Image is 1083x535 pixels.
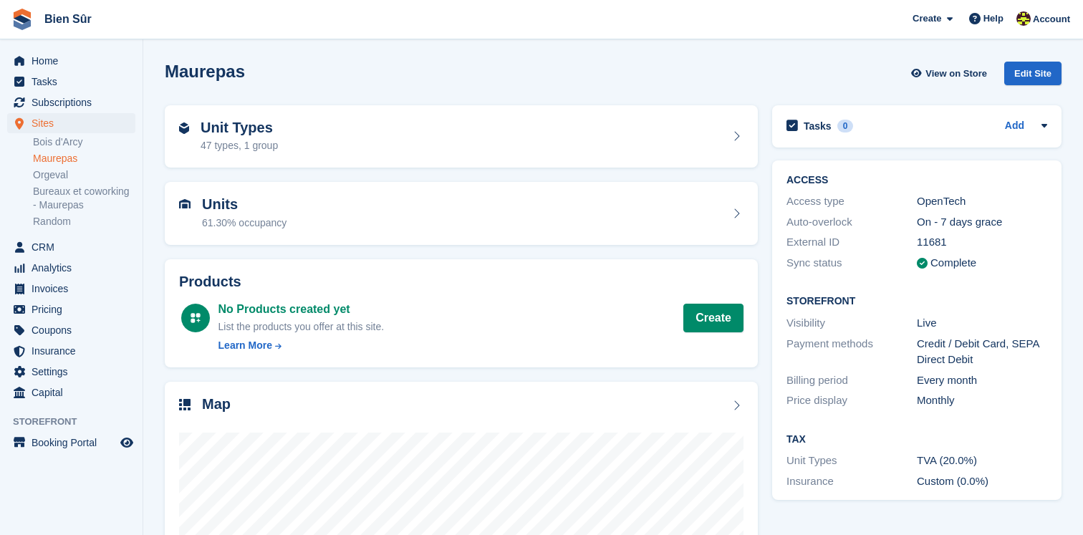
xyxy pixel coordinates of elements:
span: List the products you offer at this site. [218,321,385,332]
a: menu [7,258,135,278]
h2: Storefront [786,296,1047,307]
a: menu [7,433,135,453]
a: menu [7,113,135,133]
span: Home [32,51,117,71]
a: Preview store [118,434,135,451]
div: Every month [917,372,1047,389]
div: Insurance [786,473,917,490]
a: menu [7,72,135,92]
div: Monthly [917,392,1047,409]
a: menu [7,92,135,112]
span: Booking Portal [32,433,117,453]
h2: Tasks [804,120,832,132]
h2: Unit Types [201,120,278,136]
a: Units 61.30% occupancy [165,182,758,245]
div: 11681 [917,234,1047,251]
span: Tasks [32,72,117,92]
div: On - 7 days grace [917,214,1047,231]
div: TVA (20.0%) [917,453,1047,469]
a: menu [7,237,135,257]
div: OpenTech [917,193,1047,210]
h2: Tax [786,434,1047,445]
span: Account [1033,12,1070,26]
span: Analytics [32,258,117,278]
a: Orgeval [33,168,135,182]
h2: Map [202,396,231,413]
div: 0 [837,120,854,132]
a: menu [7,299,135,319]
div: Credit / Debit Card, SEPA Direct Debit [917,336,1047,368]
img: unit-icn-7be61d7bf1b0ce9d3e12c5938cc71ed9869f7b940bace4675aadf7bd6d80202e.svg [179,199,191,209]
div: Auto-overlock [786,214,917,231]
div: Edit Site [1004,62,1062,85]
div: Live [917,315,1047,332]
a: Edit Site [1004,62,1062,91]
div: Payment methods [786,336,917,368]
span: Storefront [13,415,143,429]
a: Bois d'Arcy [33,135,135,149]
div: 61.30% occupancy [202,216,287,231]
div: Sync status [786,255,917,271]
img: map-icn-33ee37083ee616e46c38cad1a60f524a97daa1e2b2c8c0bc3eb3415660979fc1.svg [179,399,191,410]
div: Unit Types [786,453,917,469]
div: Custom (0.0%) [917,473,1047,490]
div: 47 types, 1 group [201,138,278,153]
div: External ID [786,234,917,251]
img: Marie Tran [1016,11,1031,26]
a: Learn More [218,338,385,353]
div: Access type [786,193,917,210]
a: menu [7,51,135,71]
span: Settings [32,362,117,382]
img: custom-product-icn-white-7c27a13f52cf5f2f504a55ee73a895a1f82ff5669d69490e13668eaf7ade3bb5.svg [190,312,201,324]
span: Subscriptions [32,92,117,112]
span: CRM [32,237,117,257]
a: Maurepas [33,152,135,165]
div: Learn More [218,338,272,353]
span: Invoices [32,279,117,299]
div: Price display [786,392,917,409]
span: Help [983,11,1003,26]
img: stora-icon-8386f47178a22dfd0bd8f6a31ec36ba5ce8667c1dd55bd0f319d3a0aa187defe.svg [11,9,33,30]
span: Insurance [32,341,117,361]
a: Unit Types 47 types, 1 group [165,105,758,168]
a: Create [683,304,743,332]
a: Random [33,215,135,228]
div: Billing period [786,372,917,389]
div: Complete [930,255,976,271]
span: Coupons [32,320,117,340]
h2: Units [202,196,287,213]
a: menu [7,341,135,361]
div: Visibility [786,315,917,332]
span: View on Store [925,67,987,81]
h2: Maurepas [165,62,245,81]
a: menu [7,320,135,340]
a: menu [7,362,135,382]
h2: Products [179,274,743,290]
img: unit-type-icn-2b2737a686de81e16bb02015468b77c625bbabd49415b5ef34ead5e3b44a266d.svg [179,122,189,134]
h2: ACCESS [786,175,1047,186]
a: Bureaux et coworking - Maurepas [33,185,135,212]
a: Bien Sûr [39,7,97,31]
a: View on Store [909,62,993,85]
span: Create [913,11,941,26]
a: menu [7,279,135,299]
span: Pricing [32,299,117,319]
span: Capital [32,382,117,403]
div: No Products created yet [218,301,385,318]
span: Sites [32,113,117,133]
a: Add [1005,118,1024,135]
a: menu [7,382,135,403]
